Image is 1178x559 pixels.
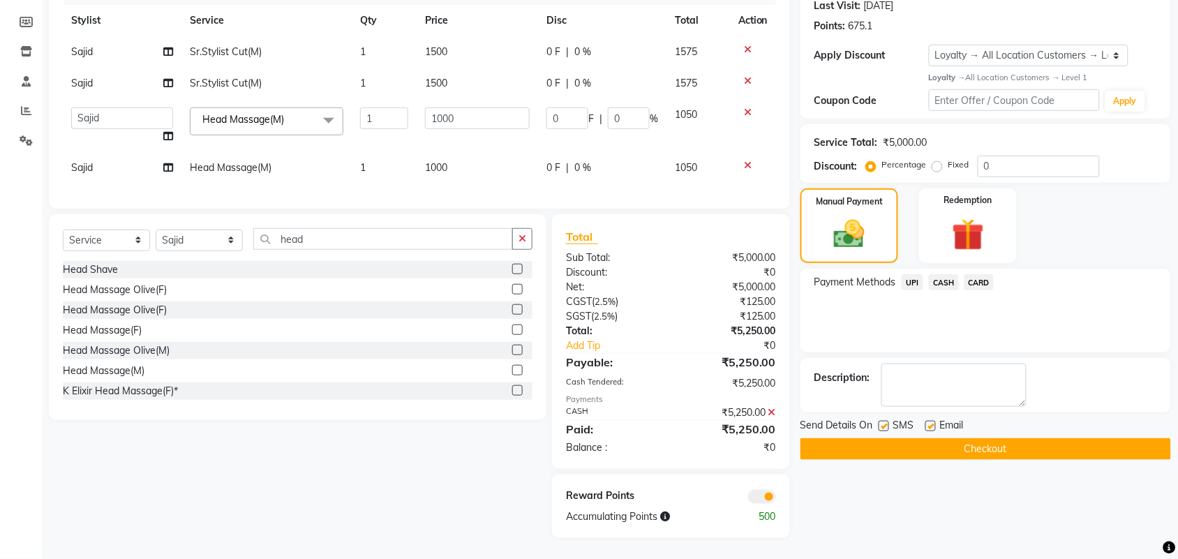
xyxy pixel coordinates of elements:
div: Discount: [556,265,671,280]
a: x [284,113,290,126]
div: 675.1 [849,19,873,33]
span: Sajid [71,45,93,58]
span: Email [940,418,964,435]
div: 500 [729,509,786,524]
span: Sajid [71,77,93,89]
div: Head Shave [63,262,118,277]
div: ₹5,250.00 [671,421,786,438]
div: ₹125.00 [671,309,786,324]
span: % [650,112,658,126]
div: ₹5,000.00 [671,251,786,265]
div: ₹5,250.00 [671,324,786,338]
span: CASH [929,274,959,290]
span: 2.5% [595,296,616,307]
span: 1 [360,45,366,58]
input: Enter Offer / Coupon Code [929,89,1100,111]
label: Percentage [882,158,927,171]
button: Checkout [800,438,1171,460]
th: Action [730,5,776,36]
div: K Elixir Head Massage(F)* [63,384,178,398]
span: 2.5% [594,311,615,322]
span: Sajid [71,161,93,174]
div: Head Massage Olive(F) [63,303,167,318]
label: Manual Payment [816,195,883,208]
th: Qty [352,5,417,36]
div: Discount: [814,159,858,174]
span: Payment Methods [814,275,896,290]
span: 0 % [574,45,591,59]
div: Reward Points [556,489,671,504]
th: Disc [538,5,666,36]
th: Stylist [63,5,181,36]
a: Add Tip [556,338,690,353]
img: _cash.svg [824,216,874,252]
span: 0 % [574,76,591,91]
span: Send Details On [800,418,873,435]
div: ₹0 [671,440,786,455]
div: Net: [556,280,671,295]
div: Apply Discount [814,48,929,63]
span: 1050 [675,161,697,174]
div: ( ) [556,295,671,309]
span: 1500 [425,45,447,58]
span: 1 [360,161,366,174]
label: Fixed [948,158,969,171]
div: ₹5,250.00 [671,376,786,391]
div: Payable: [556,354,671,371]
span: | [566,45,569,59]
div: Payments [566,394,776,405]
span: 1575 [675,45,697,58]
div: Accumulating Points [556,509,729,524]
div: Service Total: [814,135,878,150]
div: Cash Tendered: [556,376,671,391]
div: ₹5,000.00 [883,135,927,150]
span: | [566,161,569,175]
span: Head Massage(M) [190,161,271,174]
span: 1575 [675,77,697,89]
th: Service [181,5,352,36]
div: ₹5,000.00 [671,280,786,295]
div: Coupon Code [814,94,929,108]
div: ₹0 [671,265,786,280]
span: 1500 [425,77,447,89]
div: Head Massage Olive(M) [63,343,170,358]
div: ₹0 [690,338,786,353]
span: SGST [566,310,591,322]
div: Sub Total: [556,251,671,265]
div: ₹5,250.00 [671,354,786,371]
span: Sr.Stylist Cut(M) [190,77,262,89]
span: Sr.Stylist Cut(M) [190,45,262,58]
span: | [599,112,602,126]
div: Description: [814,371,870,385]
input: Search or Scan [253,228,513,250]
div: ₹5,250.00 [671,405,786,420]
div: All Location Customers → Level 1 [929,72,1157,84]
img: _gift.svg [942,215,994,255]
div: Paid: [556,421,671,438]
span: 0 % [574,161,591,175]
label: Redemption [944,194,992,207]
div: Head Massage(F) [63,323,142,338]
span: F [588,112,594,126]
span: 0 F [546,45,560,59]
th: Total [666,5,730,36]
span: CARD [964,274,994,290]
div: CASH [556,405,671,420]
span: 1050 [675,108,697,121]
span: 0 F [546,76,560,91]
div: ₹125.00 [671,295,786,309]
div: Balance : [556,440,671,455]
th: Price [417,5,538,36]
div: Points: [814,19,846,33]
span: 1 [360,77,366,89]
span: Head Massage(M) [202,113,284,126]
div: Head Massage(M) [63,364,144,378]
span: Total [566,230,598,244]
span: 1000 [425,161,447,174]
div: Total: [556,324,671,338]
div: Head Massage Olive(F) [63,283,167,297]
span: CGST [566,295,592,308]
span: UPI [902,274,923,290]
span: SMS [893,418,914,435]
span: 0 F [546,161,560,175]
